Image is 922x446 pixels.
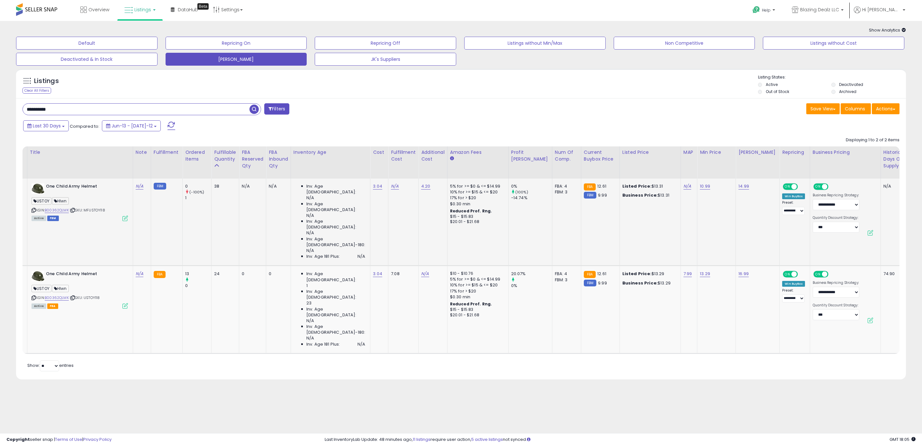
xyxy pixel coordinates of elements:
[683,149,694,156] div: MAP
[373,149,385,156] div: Cost
[872,103,899,114] button: Actions
[30,149,130,156] div: Title
[185,283,211,289] div: 0
[102,120,161,131] button: Jun-13 - [DATE]-12
[373,183,382,190] a: 3.04
[391,149,416,163] div: Fulfillment Cost
[584,280,596,286] small: FBM
[814,272,822,277] span: ON
[421,149,445,163] div: Additional Cost
[614,37,755,50] button: Non Competitive
[421,271,429,277] a: N/A
[357,254,365,259] span: N/A
[269,271,286,277] div: 0
[242,149,263,169] div: FBA Reserved Qty
[747,1,782,21] a: Help
[738,271,749,277] a: 16.99
[841,103,871,114] button: Columns
[782,288,805,303] div: Preset:
[136,183,143,190] a: N/A
[622,271,652,277] b: Listed Price:
[813,216,859,220] label: Quantity Discount Strategy:
[450,219,503,225] div: $20.01 - $21.68
[622,183,652,189] b: Listed Price:
[806,103,840,114] button: Save View
[450,208,492,214] b: Reduced Prof. Rng.
[306,248,314,254] span: N/A
[450,214,503,219] div: $15 - $15.83
[32,197,51,205] span: USTOY
[197,3,209,10] div: Tooltip anchor
[827,272,838,277] span: OFF
[306,213,314,218] span: N/A
[584,192,596,199] small: FBM
[883,149,907,169] div: Historical Days Of Supply
[813,193,859,198] label: Business Repricing Strategy:
[70,295,100,300] span: | SKU: USTOY118
[511,271,552,277] div: 20.07%
[391,271,413,277] div: 7.08
[189,190,204,195] small: (-100%)
[584,271,596,278] small: FBA
[450,312,503,318] div: $20.01 - $21.68
[46,271,124,279] b: One Child Army Helmet
[23,120,69,131] button: Last 30 Days
[315,53,456,66] button: JK's Suppliers
[391,183,399,190] a: N/A
[622,192,658,198] b: Business Price:
[34,77,59,86] h5: Listings
[306,289,365,300] span: Inv. Age [DEMOGRAPHIC_DATA]:
[88,6,109,13] span: Overview
[306,195,314,201] span: N/A
[47,303,58,309] span: FBA
[622,149,678,156] div: Listed Price
[450,189,503,195] div: 10% for >= $15 & <= $20
[584,149,617,163] div: Current Buybox Price
[185,195,211,201] div: 1
[306,218,365,230] span: Inv. Age [DEMOGRAPHIC_DATA]:
[700,149,733,156] div: Min Price
[45,295,69,301] a: B00362QLMK
[762,7,771,13] span: Help
[555,277,576,283] div: FBM: 3
[357,341,365,347] span: N/A
[450,294,503,300] div: $0.30 min
[797,184,807,190] span: OFF
[782,149,807,156] div: Repricing
[136,271,143,277] a: N/A
[555,149,578,163] div: Num of Comp.
[683,183,691,190] a: N/A
[450,195,503,201] div: 17% for > $20
[269,183,286,189] div: N/A
[45,208,69,213] a: B00362QLMK
[450,156,454,162] small: Amazon Fees.
[47,216,59,221] span: FBM
[555,271,576,277] div: FBA: 4
[814,184,822,190] span: ON
[862,6,901,13] span: Hi [PERSON_NAME]
[839,82,863,87] label: Deactivated
[32,271,44,281] img: 41paxiVYQXL._SL40_.jpg
[598,280,607,286] span: 9.99
[622,183,676,189] div: $13.31
[154,271,166,278] small: FBA
[766,82,778,87] label: Active
[597,183,606,189] span: 12.61
[27,362,74,368] span: Show: entries
[154,149,180,156] div: Fulfillment
[306,230,314,236] span: N/A
[450,276,503,282] div: 5% for >= $0 & <= $14.99
[450,301,492,307] b: Reduced Prof. Rng.
[450,149,506,156] div: Amazon Fees
[306,318,314,324] span: N/A
[315,37,456,50] button: Repricing Off
[178,6,198,13] span: DataHub
[166,53,307,66] button: [PERSON_NAME]
[306,341,340,347] span: Inv. Age 181 Plus:
[306,201,365,213] span: Inv. Age [DEMOGRAPHIC_DATA]:
[839,89,856,94] label: Archived
[214,183,234,189] div: 38
[306,306,365,318] span: Inv. Age [DEMOGRAPHIC_DATA]:
[758,74,906,80] p: Listing States:
[242,183,261,189] div: N/A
